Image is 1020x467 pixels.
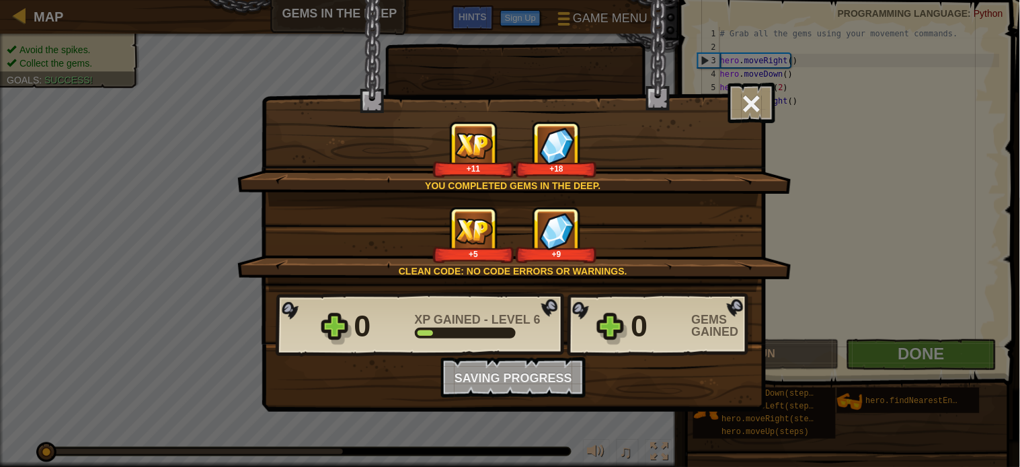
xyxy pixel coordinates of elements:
[415,314,541,326] div: -
[436,164,512,174] div: +11
[455,133,493,159] img: XP Gained
[415,313,485,326] span: XP Gained
[301,264,725,278] div: Clean code: no code errors or warnings.
[301,179,725,192] div: You completed Gems in the Deep.
[455,218,493,244] img: XP Gained
[518,249,594,259] div: +9
[488,313,534,326] span: Level
[436,249,512,259] div: +5
[728,83,775,123] button: ×
[354,305,407,348] div: 0
[540,213,575,250] img: Gems Gained
[534,313,541,326] span: 6
[692,314,752,338] div: Gems Gained
[540,127,575,164] img: Gems Gained
[518,164,594,174] div: +18
[631,305,684,348] div: 0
